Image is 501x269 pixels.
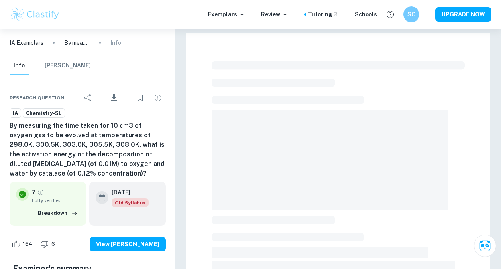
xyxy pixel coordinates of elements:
[208,10,245,19] p: Exemplars
[90,237,166,251] button: View [PERSON_NAME]
[37,189,44,196] a: Grade fully verified
[45,57,91,75] button: [PERSON_NAME]
[474,235,496,257] button: Ask Clai
[132,90,148,106] div: Bookmark
[150,90,166,106] div: Report issue
[308,10,339,19] a: Tutoring
[80,90,96,106] div: Share
[23,108,65,118] a: Chemistry-SL
[407,10,416,19] h6: SO
[110,38,121,47] p: Info
[10,6,60,22] img: Clastify logo
[261,10,288,19] p: Review
[10,121,166,178] h6: By measuring the time taken for 10 cm3 of oxygen gas to be evolved at temperatures of 298.0K, 300...
[10,108,21,118] a: IA
[112,188,142,197] h6: [DATE]
[47,240,59,248] span: 6
[112,198,149,207] span: Old Syllabus
[38,238,59,251] div: Dislike
[112,198,149,207] div: Starting from the May 2025 session, the Chemistry IA requirements have changed. It's OK to refer ...
[98,87,131,108] div: Download
[36,207,80,219] button: Breakdown
[10,109,21,117] span: IA
[383,8,397,21] button: Help and Feedback
[403,6,419,22] button: SO
[32,188,35,197] p: 7
[10,94,65,101] span: Research question
[355,10,377,19] a: Schools
[23,109,65,117] span: Chemistry-SL
[64,38,90,47] p: By measuring the time taken for 10 cm3 of oxygen gas to be evolved at temperatures of 298.0K, 300...
[32,197,80,204] span: Fully verified
[10,238,37,251] div: Like
[435,7,491,22] button: UPGRADE NOW
[10,57,29,75] button: Info
[18,240,37,248] span: 164
[10,38,43,47] a: IA Exemplars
